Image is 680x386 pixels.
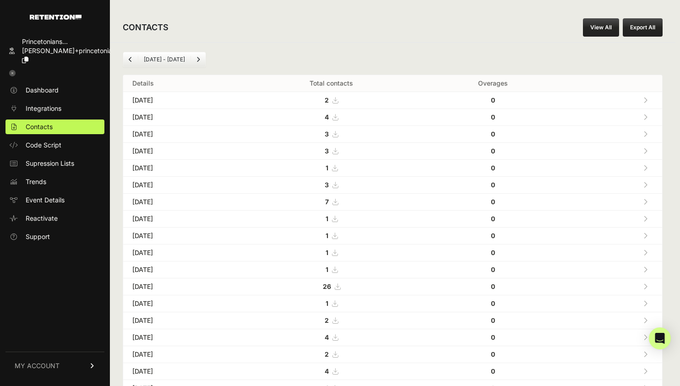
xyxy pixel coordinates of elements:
td: [DATE] [123,278,240,295]
a: 1 [326,266,337,273]
span: Support [26,232,50,241]
a: 1 [326,215,337,223]
span: Contacts [26,122,53,131]
td: [DATE] [123,261,240,278]
strong: 0 [491,299,495,307]
button: Export All [623,18,663,37]
a: 1 [326,232,337,239]
span: Supression Lists [26,159,74,168]
span: Dashboard [26,86,59,95]
a: Event Details [5,193,104,207]
td: [DATE] [123,228,240,245]
strong: 4 [325,333,329,341]
td: [DATE] [123,143,240,160]
td: [DATE] [123,346,240,363]
td: [DATE] [123,92,240,109]
strong: 0 [491,232,495,239]
strong: 0 [491,96,495,104]
div: Open Intercom Messenger [649,327,671,349]
a: Next [191,52,206,67]
a: View All [583,18,619,37]
a: 4 [325,113,338,121]
strong: 0 [491,316,495,324]
td: [DATE] [123,295,240,312]
strong: 3 [325,181,329,189]
a: 2 [325,350,338,358]
a: Support [5,229,104,244]
strong: 7 [325,198,329,206]
td: [DATE] [123,194,240,211]
td: [DATE] [123,211,240,228]
a: 1 [326,249,337,256]
strong: 1 [326,266,328,273]
strong: 1 [326,232,328,239]
span: Trends [26,177,46,186]
strong: 4 [325,367,329,375]
strong: 0 [491,283,495,290]
strong: 1 [326,164,328,172]
strong: 0 [491,215,495,223]
a: Dashboard [5,83,104,98]
th: Overages [422,75,564,92]
strong: 0 [491,130,495,138]
td: [DATE] [123,329,240,346]
li: [DATE] - [DATE] [138,56,190,63]
a: 4 [325,367,338,375]
span: Code Script [26,141,61,150]
td: [DATE] [123,312,240,329]
th: Total contacts [240,75,422,92]
a: 7 [325,198,338,206]
a: Trends [5,174,104,189]
a: 26 [323,283,340,290]
span: Integrations [26,104,61,113]
strong: 0 [491,181,495,189]
a: 1 [326,164,337,172]
strong: 4 [325,113,329,121]
a: 4 [325,333,338,341]
strong: 1 [326,215,328,223]
td: [DATE] [123,177,240,194]
a: 3 [325,130,338,138]
strong: 0 [491,333,495,341]
strong: 2 [325,316,329,324]
h2: CONTACTS [123,21,169,34]
strong: 1 [326,249,328,256]
td: [DATE] [123,109,240,126]
strong: 0 [491,164,495,172]
strong: 0 [491,367,495,375]
span: MY ACCOUNT [15,361,60,370]
a: 3 [325,181,338,189]
strong: 0 [491,147,495,155]
td: [DATE] [123,363,240,380]
a: 2 [325,316,338,324]
td: [DATE] [123,126,240,143]
strong: 3 [325,147,329,155]
td: [DATE] [123,245,240,261]
span: [PERSON_NAME]+princetonian... [22,47,121,54]
strong: 2 [325,350,329,358]
strong: 3 [325,130,329,138]
span: Reactivate [26,214,58,223]
strong: 26 [323,283,331,290]
a: Previous [123,52,138,67]
td: [DATE] [123,160,240,177]
a: Contacts [5,120,104,134]
strong: 2 [325,96,329,104]
a: Code Script [5,138,104,152]
span: Event Details [26,196,65,205]
a: 1 [326,299,337,307]
strong: 1 [326,299,328,307]
a: Integrations [5,101,104,116]
strong: 0 [491,249,495,256]
strong: 0 [491,266,495,273]
strong: 0 [491,198,495,206]
a: Supression Lists [5,156,104,171]
a: MY ACCOUNT [5,352,104,380]
strong: 0 [491,113,495,121]
strong: 0 [491,350,495,358]
a: Princetonians... [PERSON_NAME]+princetonian... [5,34,104,67]
div: Princetonians... [22,37,121,46]
a: Reactivate [5,211,104,226]
a: 2 [325,96,338,104]
a: 3 [325,147,338,155]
